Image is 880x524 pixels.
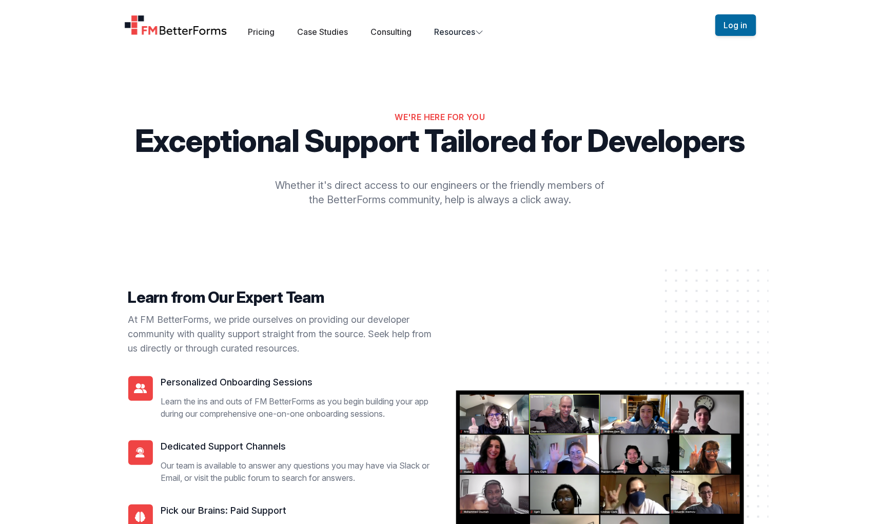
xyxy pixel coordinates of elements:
button: Resources [434,26,483,38]
h3: Learn from Our Expert Team [128,288,432,306]
p: Personalized Onboarding Sessions [161,376,432,389]
p: At FM BetterForms, we pride ourselves on providing our developer community with quality support s... [128,313,432,356]
p: Pick our Brains: Paid Support [161,504,432,517]
a: Home [124,15,228,35]
a: Case Studies [297,27,348,37]
dd: Our team is available to answer any questions you may have via Slack or Email, or visit the publi... [161,459,432,484]
a: Pricing [248,27,275,37]
p: Dedicated Support Channels [161,440,432,453]
p: Whether it's direct access to our engineers or the friendly members of the BetterForms community,... [268,178,613,207]
dd: Learn the ins and outs of FM BetterForms as you begin building your app during our comprehensive ... [161,395,432,420]
p: Exceptional Support Tailored for Developers [128,125,752,156]
nav: Global [112,12,769,38]
a: Consulting [370,27,412,37]
button: Log in [715,14,756,36]
h2: We're here for you [128,111,752,123]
